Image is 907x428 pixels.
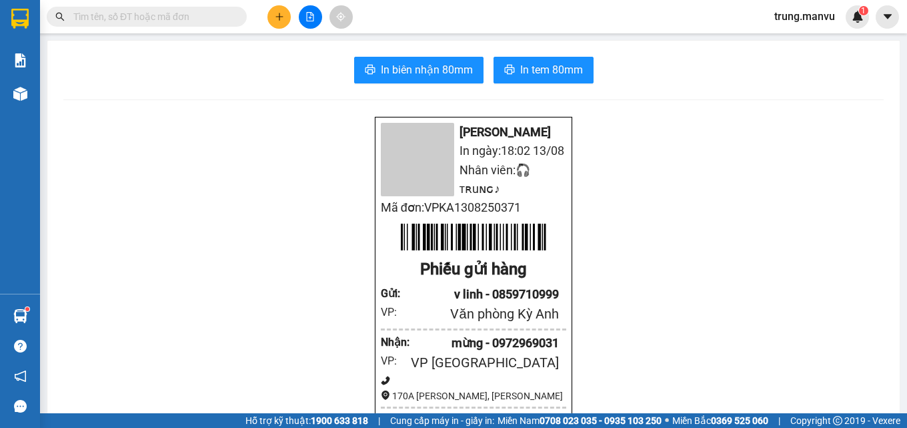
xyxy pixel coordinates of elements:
img: warehouse-icon [13,309,27,323]
span: printer [365,64,375,77]
span: | [778,413,780,428]
span: file-add [305,12,315,21]
button: printerIn tem 80mm [494,57,594,83]
span: | [378,413,380,428]
span: Hỗ trợ kỹ thuật: [245,413,368,428]
span: environment [381,391,390,400]
img: warehouse-icon [13,87,27,101]
strong: 0369 525 060 [711,415,768,426]
div: VP: [381,304,404,320]
button: printerIn biên nhận 80mm [354,57,484,83]
div: Văn phòng Kỳ Anh [404,304,559,325]
span: ⚪️ [665,418,669,423]
span: aim [336,12,345,21]
span: 1 [861,6,866,15]
button: aim [329,5,353,29]
strong: 1900 633 818 [311,415,368,426]
sup: 1 [25,307,29,311]
strong: 0708 023 035 - 0935 103 250 [540,415,662,426]
div: mừng - 0972969031 [404,334,559,353]
span: phone [381,376,390,385]
span: message [14,400,27,413]
span: caret-down [882,11,894,23]
li: [PERSON_NAME] [381,123,566,142]
span: question-circle [14,340,27,353]
span: In tem 80mm [520,61,583,78]
img: icon-new-feature [852,11,864,23]
div: Phiếu gửi hàng [381,257,566,282]
button: file-add [299,5,322,29]
span: search [55,12,65,21]
div: VP [GEOGRAPHIC_DATA] [404,353,559,373]
img: logo-vxr [11,9,29,29]
button: caret-down [876,5,899,29]
span: Cung cấp máy in - giấy in: [390,413,494,428]
span: trung.manvu [764,8,846,25]
span: In biên nhận 80mm [381,61,473,78]
span: copyright [833,416,842,425]
span: Miền Nam [498,413,662,428]
button: plus [267,5,291,29]
span: plus [275,12,284,21]
div: Nhận : [381,334,404,351]
div: v linh - 0859710999 [404,285,559,304]
li: In ngày: 18:02 13/08 [381,142,566,160]
span: notification [14,370,27,383]
div: Gửi : [381,285,404,302]
li: Nhân viên: 🎧ྀིтʀuɴԍ♪ [381,161,566,199]
div: VP: [381,353,404,369]
span: printer [504,64,515,77]
img: solution-icon [13,53,27,67]
div: 170A [PERSON_NAME], [PERSON_NAME] [381,389,566,403]
li: Mã đơn: VPKA1308250371 [381,198,566,217]
input: Tìm tên, số ĐT hoặc mã đơn [73,9,231,24]
sup: 1 [859,6,868,15]
span: Miền Bắc [672,413,768,428]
